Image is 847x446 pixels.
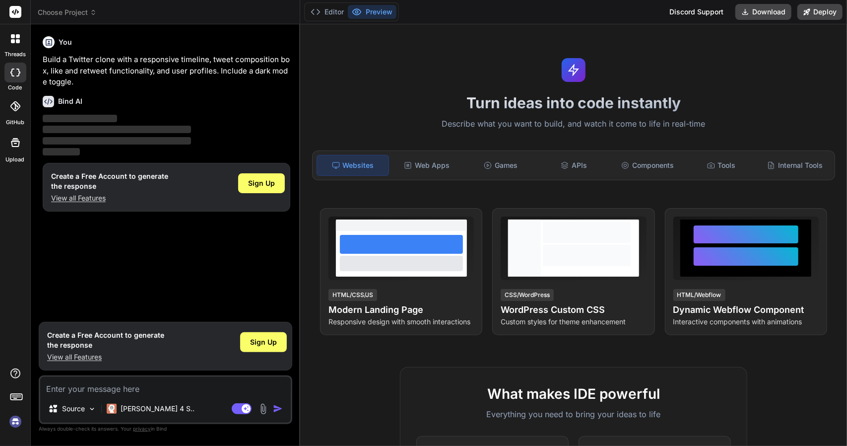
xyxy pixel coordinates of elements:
[7,413,24,430] img: signin
[307,5,348,19] button: Editor
[6,155,25,164] label: Upload
[47,352,164,362] p: View all Features
[248,178,275,188] span: Sign Up
[43,148,80,155] span: ‌
[673,289,725,301] div: HTML/Webflow
[538,155,610,176] div: APIs
[6,118,24,127] label: GitHub
[133,426,151,432] span: privacy
[43,126,191,133] span: ‌
[121,404,195,414] p: [PERSON_NAME] 4 S..
[328,317,474,327] p: Responsive design with smooth interactions
[416,383,731,404] h2: What makes IDE powerful
[51,171,168,191] h1: Create a Free Account to generate the response
[38,7,97,17] span: Choose Project
[416,408,731,420] p: Everything you need to bring your ideas to life
[47,330,164,350] h1: Create a Free Account to generate the response
[673,317,819,327] p: Interactive components with animations
[88,405,96,413] img: Pick Models
[250,337,277,347] span: Sign Up
[391,155,462,176] div: Web Apps
[501,317,646,327] p: Custom styles for theme enhancement
[317,155,389,176] div: Websites
[735,4,791,20] button: Download
[501,303,646,317] h4: WordPress Custom CSS
[306,94,841,112] h1: Turn ideas into code instantly
[39,424,292,434] p: Always double-check its answers. Your in Bind
[348,5,396,19] button: Preview
[501,289,554,301] div: CSS/WordPress
[464,155,536,176] div: Games
[107,404,117,414] img: Claude 4 Sonnet
[59,37,72,47] h6: You
[273,404,283,414] img: icon
[797,4,843,20] button: Deploy
[328,303,474,317] h4: Modern Landing Page
[258,403,269,415] img: attachment
[612,155,683,176] div: Components
[663,4,729,20] div: Discord Support
[759,155,831,176] div: Internal Tools
[328,289,377,301] div: HTML/CSS/JS
[43,115,117,122] span: ‌
[58,96,82,106] h6: Bind AI
[43,137,191,145] span: ‌
[673,303,819,317] h4: Dynamic Webflow Component
[51,193,168,203] p: View all Features
[62,404,85,414] p: Source
[43,54,290,88] p: Build a Twitter clone with a responsive timeline, tweet composition box, like and retweet functio...
[8,83,22,92] label: code
[4,50,26,59] label: threads
[685,155,757,176] div: Tools
[306,118,841,131] p: Describe what you want to build, and watch it come to life in real-time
